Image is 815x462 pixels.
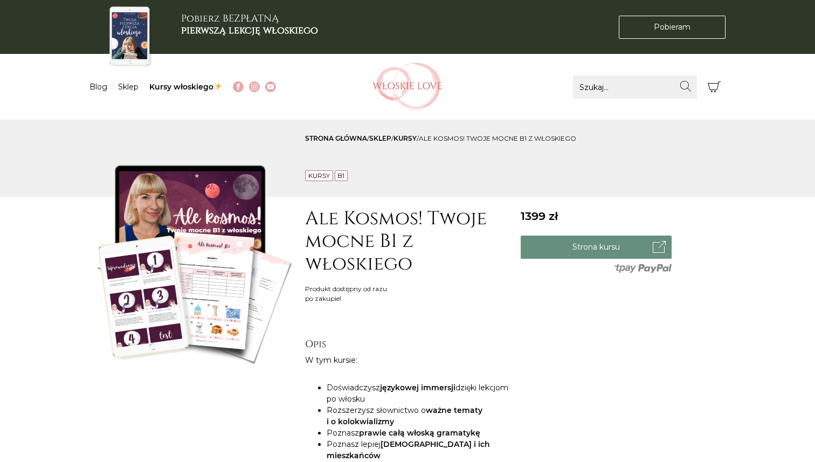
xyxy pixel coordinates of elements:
p: W tym kursie: [305,355,510,366]
a: Strona kursu [521,236,672,259]
img: ✨ [214,82,222,90]
a: Kursy [308,171,330,180]
a: Sklep [118,82,139,92]
li: Rozszerzysz słownictwo o [327,405,510,427]
strong: językowej immersji [380,383,455,392]
input: Szukaj... [573,75,697,99]
b: pierwszą lekcję włoskiego [181,24,318,37]
div: Produkt dostępny od razu po zakupie! [305,284,387,304]
a: Kursy włoskiego [149,82,222,92]
a: B1 [337,171,344,180]
a: Blog [89,82,107,92]
span: 1399 [521,209,558,223]
a: Pobieram [619,16,726,39]
span: Pobieram [654,22,690,33]
li: Poznasz [327,427,510,439]
span: Ale Kosmos! Twoje mocne B1 z włoskiego [419,134,576,142]
strong: [DEMOGRAPHIC_DATA] i ich mieszkańców [327,439,490,460]
button: Koszyk [702,75,726,99]
h1: Ale Kosmos! Twoje mocne B1 z włoskiego [305,208,510,275]
a: sklep [369,134,391,142]
strong: ważne tematy i o kolokwializmy [327,405,482,426]
a: Strona główna [305,134,367,142]
li: Doświadczysz dzięki lekcjom po włosku [327,382,510,405]
h2: Opis [305,339,510,350]
a: Kursy [393,134,417,142]
h3: Pobierz BEZPŁATNĄ [181,13,318,36]
strong: prawie całą włoską gramatykę [359,428,480,438]
img: Włoskielove [372,63,443,111]
span: / / / [305,134,576,142]
li: Poznasz lepiej [327,439,510,461]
